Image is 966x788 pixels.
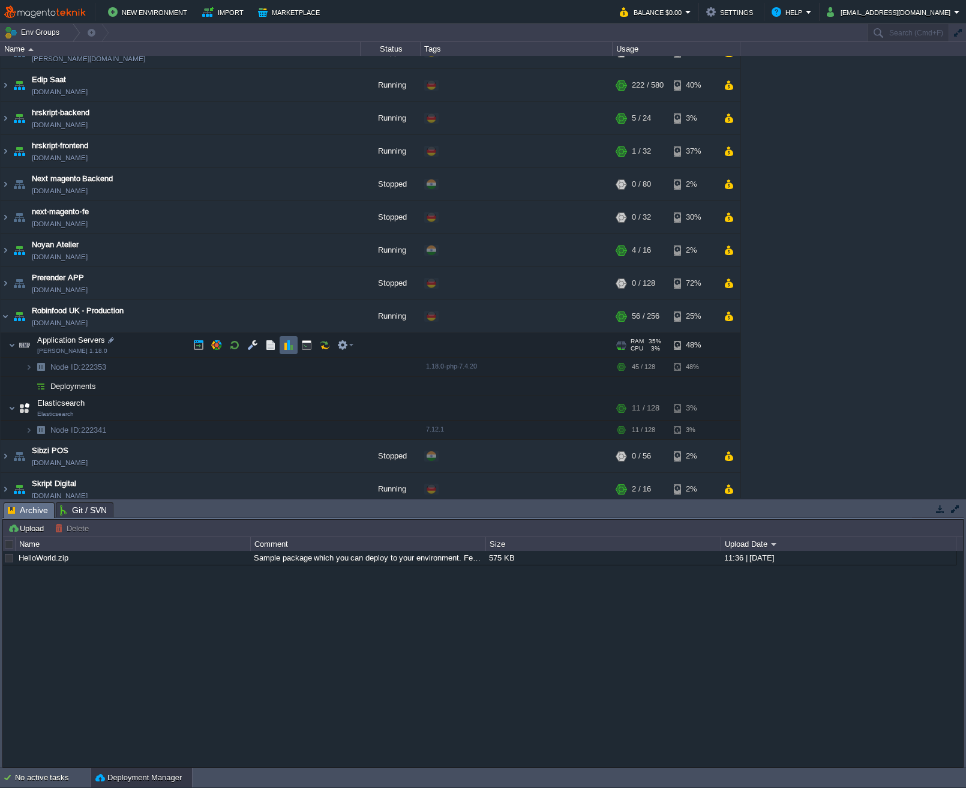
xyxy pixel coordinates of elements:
[632,421,655,439] div: 11 / 128
[674,168,713,200] div: 2%
[49,362,108,372] span: 222353
[32,272,84,284] a: Prerender APP
[258,5,323,19] button: Marketplace
[251,537,485,551] div: Comment
[32,107,89,119] a: hrskript-backend
[674,333,713,357] div: 48%
[25,358,32,376] img: AMDAwAAAACH5BAEAAAAALAAAAAABAAEAAAICRAEAOw==
[1,267,10,299] img: AMDAwAAAACH5BAEAAAAALAAAAAABAAEAAAICRAEAOw==
[674,102,713,134] div: 3%
[32,218,88,230] a: [DOMAIN_NAME]
[50,362,81,371] span: Node ID:
[251,551,485,565] div: Sample package which you can deploy to your environment. Feel free to delete and upload a package...
[421,42,612,56] div: Tags
[16,333,33,357] img: AMDAwAAAACH5BAEAAAAALAAAAAABAAEAAAICRAEAOw==
[361,102,421,134] div: Running
[632,234,651,266] div: 4 / 16
[60,503,107,517] span: Git / SVN
[8,523,47,534] button: Upload
[772,5,806,19] button: Help
[1,234,10,266] img: AMDAwAAAACH5BAEAAAAALAAAAAABAAEAAAICRAEAOw==
[632,201,651,233] div: 0 / 32
[11,135,28,167] img: AMDAwAAAACH5BAEAAAAALAAAAAABAAEAAAICRAEAOw==
[15,768,90,787] div: No active tasks
[36,335,107,345] span: Application Servers
[55,523,92,534] button: Delete
[32,358,49,376] img: AMDAwAAAACH5BAEAAAAALAAAAAABAAEAAAICRAEAOw==
[32,239,79,251] a: Noyan Atelier
[361,473,421,505] div: Running
[11,201,28,233] img: AMDAwAAAACH5BAEAAAAALAAAAAABAAEAAAICRAEAOw==
[1,102,10,134] img: AMDAwAAAACH5BAEAAAAALAAAAAABAAEAAAICRAEAOw==
[486,551,720,565] div: 575 KB
[632,473,651,505] div: 2 / 16
[361,440,421,472] div: Stopped
[1,440,10,472] img: AMDAwAAAACH5BAEAAAAALAAAAAABAAEAAAICRAEAOw==
[361,201,421,233] div: Stopped
[631,338,644,345] span: RAM
[632,69,664,101] div: 222 / 580
[11,267,28,299] img: AMDAwAAAACH5BAEAAAAALAAAAAABAAEAAAICRAEAOw==
[674,300,713,332] div: 25%
[632,300,659,332] div: 56 / 256
[32,284,88,296] a: [DOMAIN_NAME]
[32,377,49,396] img: AMDAwAAAACH5BAEAAAAALAAAAAABAAEAAAICRAEAOw==
[361,234,421,266] div: Running
[32,421,49,439] img: AMDAwAAAACH5BAEAAAAALAAAAAABAAEAAAICRAEAOw==
[827,5,954,19] button: [EMAIL_ADDRESS][DOMAIN_NAME]
[361,135,421,167] div: Running
[32,119,88,131] a: [DOMAIN_NAME]
[11,69,28,101] img: AMDAwAAAACH5BAEAAAAALAAAAAABAAEAAAICRAEAOw==
[632,440,651,472] div: 0 / 56
[32,185,88,197] a: [DOMAIN_NAME]
[632,358,655,376] div: 45 / 128
[11,168,28,200] img: AMDAwAAAACH5BAEAAAAALAAAAAABAAEAAAICRAEAOw==
[32,317,88,329] a: [DOMAIN_NAME]
[361,267,421,299] div: Stopped
[36,399,86,408] a: ElasticsearchElasticsearch
[632,135,651,167] div: 1 / 32
[1,42,360,56] div: Name
[487,537,721,551] div: Size
[32,173,113,185] a: Next magento Backend
[25,377,32,396] img: AMDAwAAAACH5BAEAAAAALAAAAAABAAEAAAICRAEAOw==
[674,358,713,376] div: 48%
[32,74,66,86] a: Edip Saat
[613,42,740,56] div: Usage
[28,48,34,51] img: AMDAwAAAACH5BAEAAAAALAAAAAABAAEAAAICRAEAOw==
[631,345,643,352] span: CPU
[632,168,651,200] div: 0 / 80
[11,440,28,472] img: AMDAwAAAACH5BAEAAAAALAAAAAABAAEAAAICRAEAOw==
[49,381,98,391] a: Deployments
[1,201,10,233] img: AMDAwAAAACH5BAEAAAAALAAAAAABAAEAAAICRAEAOw==
[361,69,421,101] div: Running
[49,362,108,372] a: Node ID:222353
[1,473,10,505] img: AMDAwAAAACH5BAEAAAAALAAAAAABAAEAAAICRAEAOw==
[1,69,10,101] img: AMDAwAAAACH5BAEAAAAALAAAAAABAAEAAAICRAEAOw==
[32,86,88,98] a: [DOMAIN_NAME]
[32,478,76,490] span: Skript Digital
[8,503,48,518] span: Archive
[8,333,16,357] img: AMDAwAAAACH5BAEAAAAALAAAAAABAAEAAAICRAEAOw==
[721,551,955,565] div: 11:36 | [DATE]
[426,362,477,370] span: 1.18.0-php-7.4.20
[674,69,713,101] div: 40%
[632,102,651,134] div: 5 / 24
[4,5,86,20] img: MagentoTeknik
[32,457,88,469] a: [DOMAIN_NAME]
[706,5,757,19] button: Settings
[1,168,10,200] img: AMDAwAAAACH5BAEAAAAALAAAAAABAAEAAAICRAEAOw==
[11,300,28,332] img: AMDAwAAAACH5BAEAAAAALAAAAAABAAEAAAICRAEAOw==
[36,398,86,408] span: Elasticsearch
[361,168,421,200] div: Stopped
[11,234,28,266] img: AMDAwAAAACH5BAEAAAAALAAAAAABAAEAAAICRAEAOw==
[361,42,420,56] div: Status
[632,267,655,299] div: 0 / 128
[620,5,685,19] button: Balance $0.00
[32,140,88,152] span: hrskript-frontend
[1,135,10,167] img: AMDAwAAAACH5BAEAAAAALAAAAAABAAEAAAICRAEAOw==
[36,335,107,344] a: Application Servers[PERSON_NAME] 1.18.0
